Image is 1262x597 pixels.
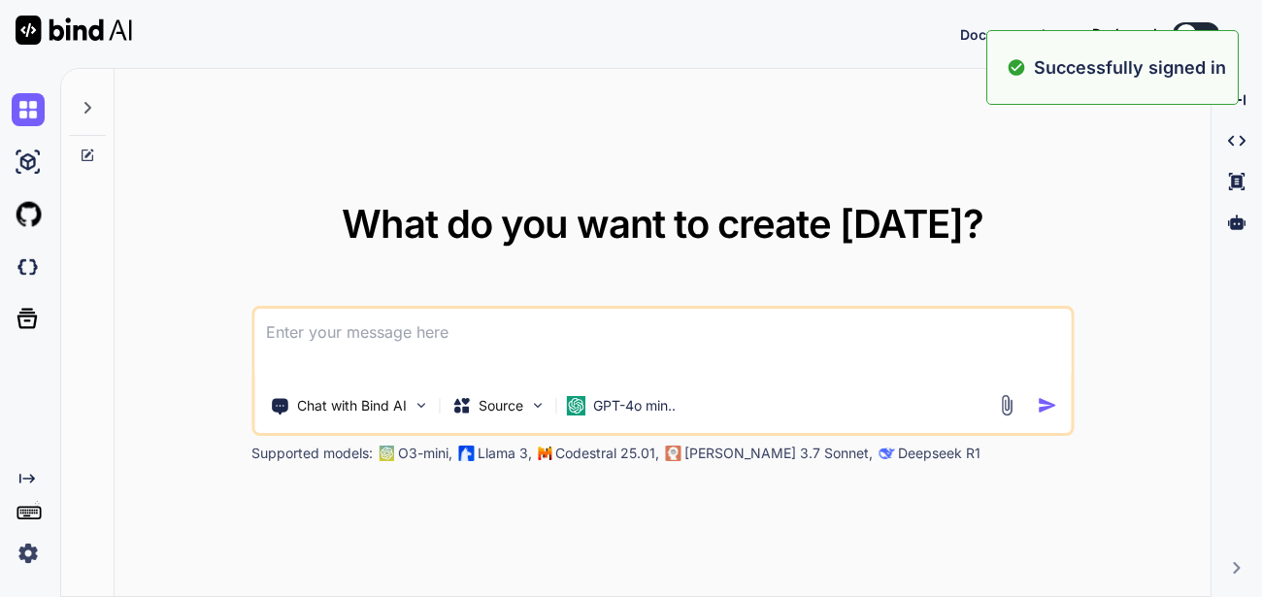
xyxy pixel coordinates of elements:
[1034,54,1226,81] p: Successfully signed in
[593,396,676,415] p: GPT-4o min..
[12,198,45,231] img: githubLight
[479,396,523,415] p: Source
[995,394,1017,416] img: attachment
[413,397,429,414] img: Pick Tools
[529,397,546,414] img: Pick Models
[898,444,980,463] p: Deepseek R1
[555,444,659,463] p: Codestral 25.01,
[684,444,873,463] p: [PERSON_NAME] 3.7 Sonnet,
[478,444,532,463] p: Llama 3,
[398,444,452,463] p: O3-mini,
[665,446,681,461] img: claude
[16,16,132,45] img: Bind AI
[458,446,474,461] img: Llama2
[1092,24,1165,44] span: Dark mode
[960,24,1063,45] button: Documentation
[12,537,45,570] img: settings
[538,447,551,460] img: Mistral-AI
[1007,54,1026,81] img: alert
[12,93,45,126] img: chat
[379,446,394,461] img: GPT-4
[566,396,585,415] img: GPT-4o mini
[12,250,45,283] img: darkCloudIdeIcon
[12,146,45,179] img: ai-studio
[251,444,373,463] p: Supported models:
[297,396,407,415] p: Chat with Bind AI
[960,26,1063,43] span: Documentation
[342,200,983,248] span: What do you want to create [DATE]?
[879,446,894,461] img: claude
[1037,395,1057,415] img: icon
